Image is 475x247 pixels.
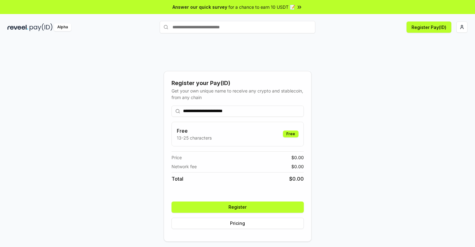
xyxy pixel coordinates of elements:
[172,218,304,229] button: Pricing
[172,88,304,101] div: Get your own unique name to receive any crypto and stablecoin, from any chain
[7,23,28,31] img: reveel_dark
[172,4,227,10] span: Answer our quick survey
[289,175,304,183] span: $ 0.00
[172,163,197,170] span: Network fee
[172,202,304,213] button: Register
[172,79,304,88] div: Register your Pay(ID)
[172,175,183,183] span: Total
[177,135,212,141] p: 13-25 characters
[54,23,71,31] div: Alpha
[283,131,299,137] div: Free
[291,154,304,161] span: $ 0.00
[228,4,295,10] span: for a chance to earn 10 USDT 📝
[172,154,182,161] span: Price
[30,23,53,31] img: pay_id
[291,163,304,170] span: $ 0.00
[177,127,212,135] h3: Free
[407,21,451,33] button: Register Pay(ID)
